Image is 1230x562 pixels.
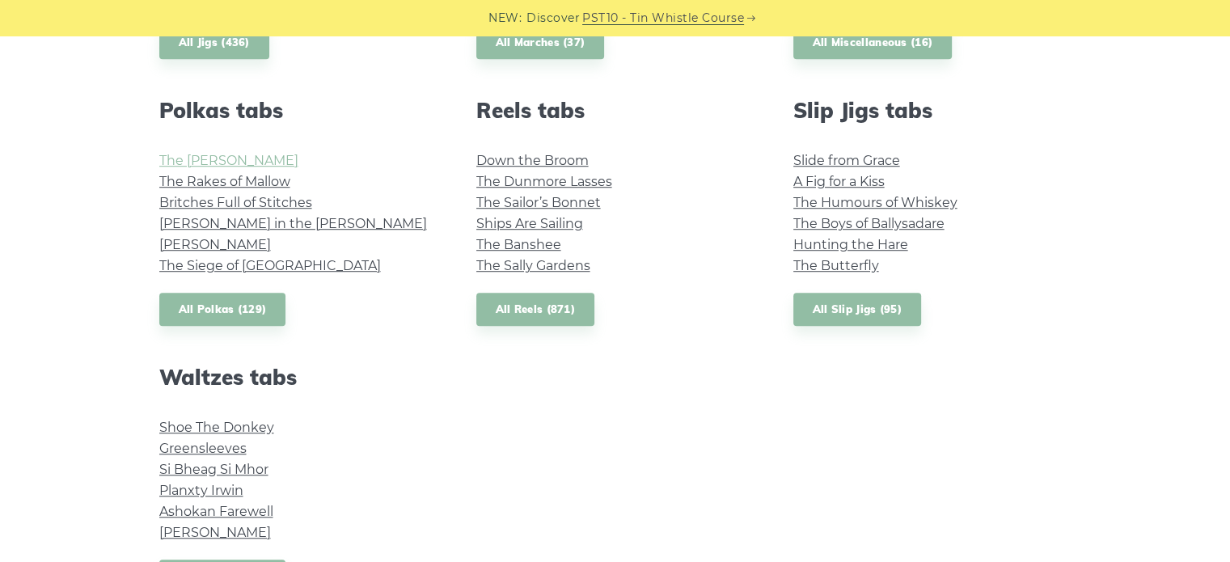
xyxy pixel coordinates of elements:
[159,216,427,231] a: [PERSON_NAME] in the [PERSON_NAME]
[159,504,273,519] a: Ashokan Farewell
[476,216,583,231] a: Ships Are Sailing
[159,174,290,189] a: The Rakes of Mallow
[488,9,522,27] span: NEW:
[159,98,437,123] h2: Polkas tabs
[793,216,945,231] a: The Boys of Ballysadare
[793,293,921,326] a: All Slip Jigs (95)
[159,365,437,390] h2: Waltzes tabs
[159,525,271,540] a: [PERSON_NAME]
[793,98,1071,123] h2: Slip Jigs tabs
[476,26,605,59] a: All Marches (37)
[159,441,247,456] a: Greensleeves
[793,258,879,273] a: The Butterfly
[476,258,590,273] a: The Sally Gardens
[526,9,580,27] span: Discover
[159,293,286,326] a: All Polkas (129)
[159,237,271,252] a: [PERSON_NAME]
[793,195,957,210] a: The Humours of Whiskey
[159,195,312,210] a: Britches Full of Stitches
[159,483,243,498] a: Planxty Irwin
[159,26,269,59] a: All Jigs (436)
[476,293,595,326] a: All Reels (871)
[159,462,268,477] a: Si­ Bheag Si­ Mhor
[793,237,908,252] a: Hunting the Hare
[793,153,900,168] a: Slide from Grace
[582,9,744,27] a: PST10 - Tin Whistle Course
[476,98,754,123] h2: Reels tabs
[476,153,589,168] a: Down the Broom
[793,174,885,189] a: A Fig for a Kiss
[159,258,381,273] a: The Siege of [GEOGRAPHIC_DATA]
[476,195,601,210] a: The Sailor’s Bonnet
[793,26,953,59] a: All Miscellaneous (16)
[159,153,298,168] a: The [PERSON_NAME]
[159,420,274,435] a: Shoe The Donkey
[476,174,612,189] a: The Dunmore Lasses
[476,237,561,252] a: The Banshee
